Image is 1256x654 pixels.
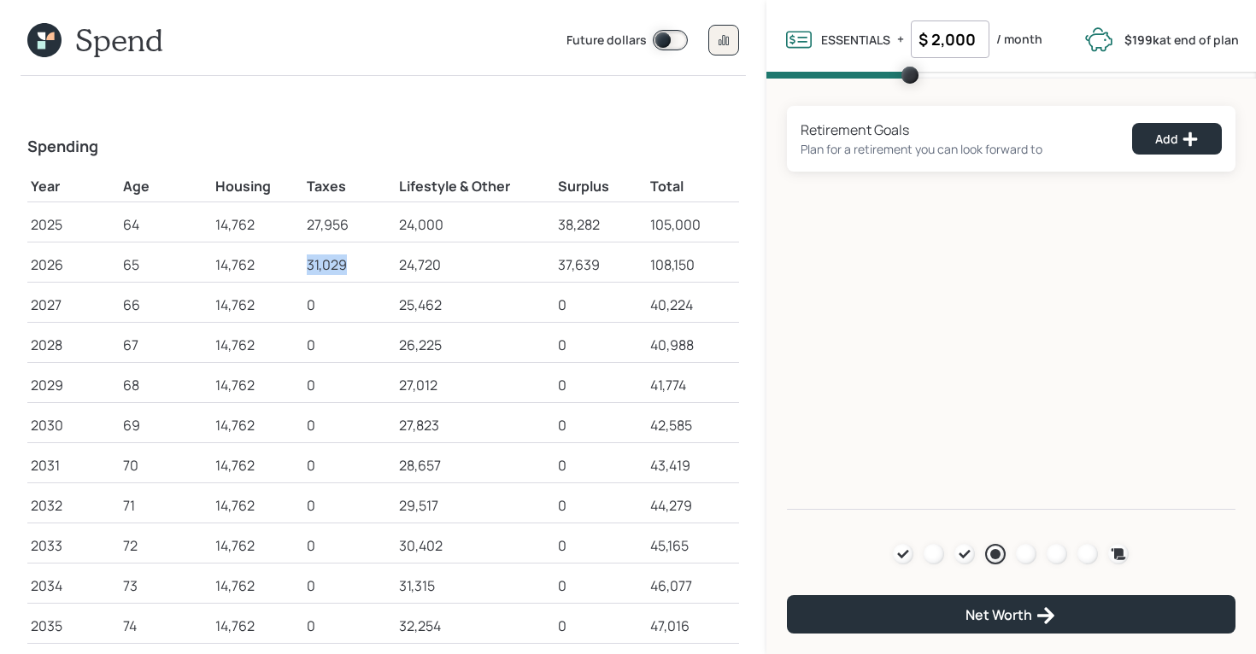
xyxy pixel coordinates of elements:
div: 14,762 [215,214,301,235]
div: Retirement Goals [801,120,1042,140]
div: 14,762 [215,575,301,596]
div: 25,462 [399,295,551,315]
div: 38,282 [558,214,643,235]
div: 0 [558,335,643,355]
label: Future dollars [566,32,647,50]
div: 0 [558,375,643,395]
div: 14,762 [215,375,301,395]
h5: Housing [215,178,301,195]
div: 2026 [31,254,116,275]
div: 41,774 [650,375,736,395]
div: 32,254 [399,616,551,636]
div: 30,402 [399,535,551,556]
div: 27,956 [307,214,392,235]
div: 108,150 [650,254,736,275]
div: 73 [123,575,208,596]
label: ESSENTIALS [821,32,890,48]
div: 2033 [31,535,116,556]
div: 14,762 [215,295,301,315]
h5: Surplus [558,178,643,195]
div: Plan for a retirement you can look forward to [801,140,1042,158]
div: 0 [307,415,392,435]
div: 68 [123,375,208,395]
div: 31,029 [307,254,392,275]
div: 46,077 [650,575,736,596]
div: 45,165 [650,535,736,556]
button: Add [1132,123,1222,155]
div: 0 [307,455,392,476]
div: 14,762 [215,495,301,516]
div: 2031 [31,455,116,476]
div: 0 [307,535,392,556]
div: 66 [123,295,208,315]
div: 2034 [31,575,116,596]
div: 0 [558,415,643,435]
div: 28,657 [399,455,551,476]
h5: Age [123,178,208,195]
div: 0 [558,495,643,516]
div: 0 [307,335,392,355]
div: 2032 [31,495,116,516]
div: 69 [123,415,208,435]
div: 14,762 [215,415,301,435]
h5: Lifestyle & Other [399,178,551,195]
div: 27,012 [399,375,551,395]
div: 24,720 [399,254,551,275]
div: 40,224 [650,295,736,315]
div: 0 [558,455,643,476]
span: Volume [766,72,1256,79]
div: 0 [558,295,643,315]
div: 2027 [31,295,116,315]
div: 29,517 [399,495,551,516]
div: 0 [307,495,392,516]
label: at end of plan [1124,32,1239,48]
div: 37,639 [558,254,643,275]
div: 65 [123,254,208,275]
button: Net Worth [787,595,1235,634]
div: 67 [123,335,208,355]
div: 71 [123,495,208,516]
div: 64 [123,214,208,235]
div: Add [1155,131,1199,148]
h1: Spend [75,21,163,58]
div: 31,315 [399,575,551,596]
h5: Year [31,178,116,195]
div: 24,000 [399,214,551,235]
div: 2025 [31,214,116,235]
h4: Spending [27,137,739,156]
div: 0 [307,295,392,315]
div: 14,762 [215,616,301,636]
b: $199k [1124,32,1159,48]
div: 14,762 [215,335,301,355]
div: 14,762 [215,254,301,275]
div: 26,225 [399,335,551,355]
label: / month [996,31,1042,48]
div: 2028 [31,335,116,355]
div: 43,419 [650,455,736,476]
div: 2030 [31,415,116,435]
div: 105,000 [650,214,736,235]
div: Net Worth [965,605,1056,626]
div: 2029 [31,375,116,395]
div: 44,279 [650,495,736,516]
label: + [897,31,904,48]
div: 40,988 [650,335,736,355]
div: 47,016 [650,616,736,636]
div: 0 [558,535,643,556]
div: 42,585 [650,415,736,435]
div: 2035 [31,616,116,636]
div: 70 [123,455,208,476]
h5: Taxes [307,178,392,195]
div: 0 [307,616,392,636]
div: 72 [123,535,208,556]
div: 74 [123,616,208,636]
div: 14,762 [215,535,301,556]
div: 0 [558,575,643,596]
div: 0 [307,375,392,395]
div: 0 [307,575,392,596]
div: 14,762 [215,455,301,476]
div: 0 [558,616,643,636]
h5: Total [650,178,736,195]
div: 27,823 [399,415,551,435]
